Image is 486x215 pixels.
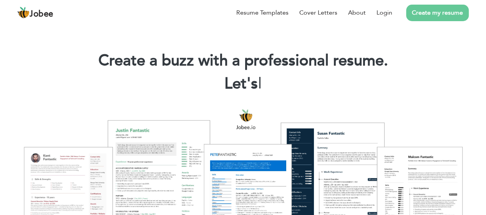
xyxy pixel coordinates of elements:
a: About [348,8,366,17]
img: jobee.io [17,7,30,19]
h2: Let's [12,74,474,94]
span: | [258,73,262,94]
span: Jobee [30,10,53,18]
h1: Create a buzz with a professional resume. [12,51,474,71]
a: Resume Templates [236,8,289,17]
a: Login [377,8,392,17]
a: Create my resume [406,5,469,21]
a: Jobee [17,7,53,19]
a: Cover Letters [299,8,337,17]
